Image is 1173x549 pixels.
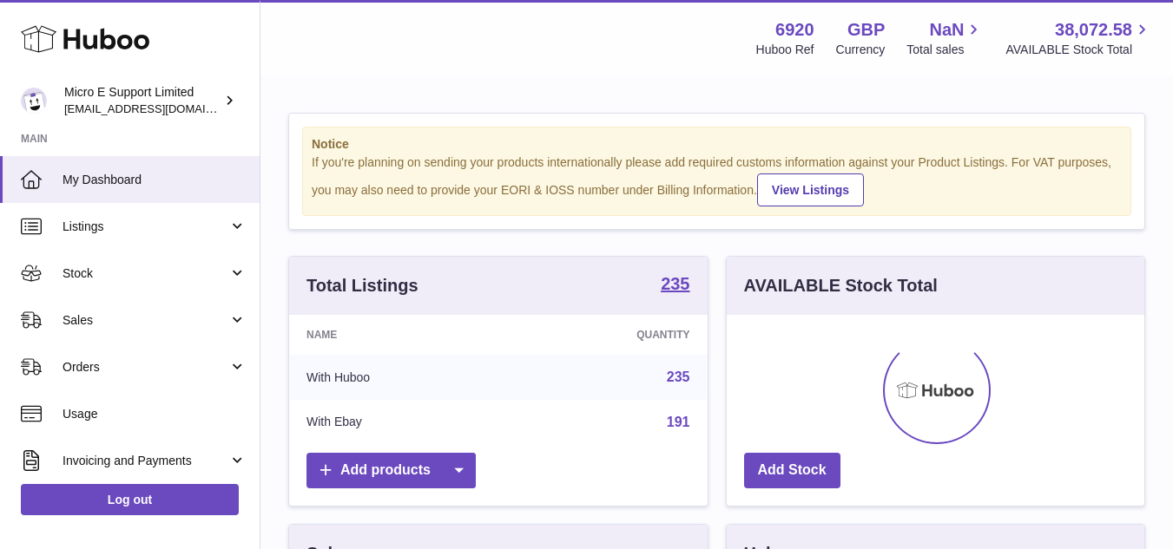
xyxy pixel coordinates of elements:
[312,136,1122,153] strong: Notice
[64,84,221,117] div: Micro E Support Limited
[667,369,690,384] a: 235
[306,274,418,297] h3: Total Listings
[63,359,228,376] span: Orders
[847,18,885,42] strong: GBP
[289,355,510,400] td: With Huboo
[63,453,228,469] span: Invoicing and Payments
[1005,18,1152,58] a: 38,072.58 AVAILABLE Stock Total
[744,453,840,488] a: Add Stock
[661,275,689,296] a: 235
[63,406,247,422] span: Usage
[1005,42,1152,58] span: AVAILABLE Stock Total
[667,415,690,429] a: 191
[744,274,938,297] h3: AVAILABLE Stock Total
[21,484,239,515] a: Log out
[63,312,228,329] span: Sales
[775,18,814,42] strong: 6920
[289,400,510,445] td: With Ebay
[906,42,984,58] span: Total sales
[836,42,886,58] div: Currency
[63,219,228,235] span: Listings
[929,18,964,42] span: NaN
[661,275,689,292] strong: 235
[289,315,510,355] th: Name
[510,315,708,355] th: Quantity
[756,42,814,58] div: Huboo Ref
[21,88,47,114] img: contact@micropcsupport.com
[63,172,247,188] span: My Dashboard
[64,101,255,115] span: [EMAIL_ADDRESS][DOMAIN_NAME]
[906,18,984,58] a: NaN Total sales
[63,265,228,282] span: Stock
[757,173,864,206] a: View Listings
[312,154,1122,206] div: If you're planning on sending your products internationally please add required customs informati...
[306,453,476,488] a: Add products
[1055,18,1132,42] span: 38,072.58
